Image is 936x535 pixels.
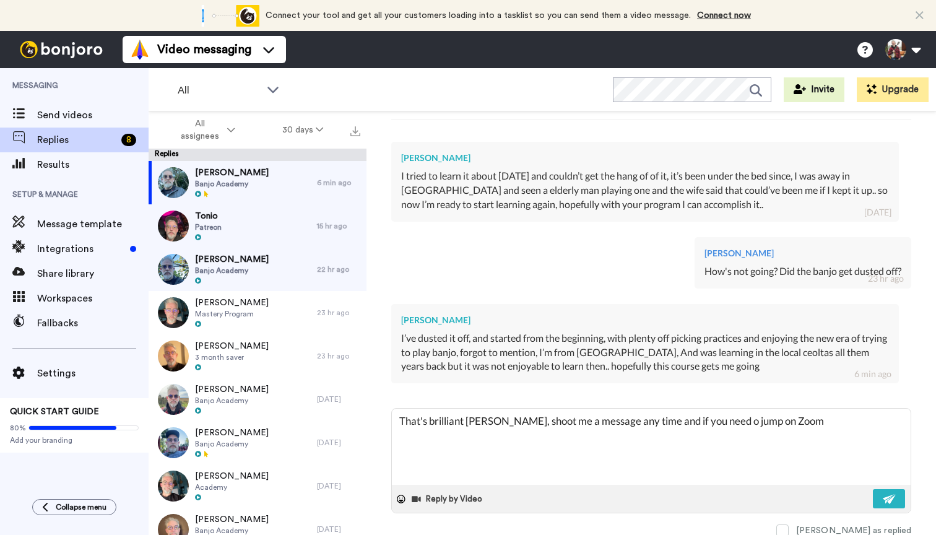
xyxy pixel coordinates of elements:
div: 23 hr ago [317,351,360,361]
span: QUICK START GUIDE [10,407,99,416]
span: [PERSON_NAME] [195,297,269,309]
button: Collapse menu [32,499,116,515]
span: [PERSON_NAME] [195,427,269,439]
span: Connect your tool and get all your customers loading into a tasklist so you can send them a video... [266,11,691,20]
span: Video messaging [157,41,251,58]
div: [PERSON_NAME] [704,247,901,259]
a: [PERSON_NAME]Banjo Academy[DATE] [149,378,366,421]
span: Banjo Academy [195,179,269,189]
span: Integrations [37,241,125,256]
button: 30 days [259,119,347,141]
div: I’ve dusted it off, and started from the beginning, with plenty off picking practices and enjoyin... [401,331,889,374]
span: Academy [195,482,269,492]
div: [PERSON_NAME] [401,314,889,326]
img: bj-logo-header-white.svg [15,41,108,58]
img: c01d1646-0bfb-4f85-9c0d-b6461f4c9f7e-thumb.jpg [158,297,189,328]
img: ddd9b41c-a550-479f-bf53-2582fca76cd4-thumb.jpg [158,167,189,198]
span: Fallbacks [37,316,149,331]
div: [DATE] [317,524,360,534]
button: Invite [784,77,844,102]
img: send-white.svg [883,494,896,504]
img: vm-color.svg [130,40,150,59]
img: 5a536699-0e54-4cb0-8fef-4810c36a2b36-thumb.jpg [158,211,189,241]
img: d717b4ab-fdd3-4fca-a2c3-67736a8fe550-thumb.jpg [158,471,189,502]
span: Add your branding [10,435,139,445]
div: animation [191,5,259,27]
span: Tonio [195,210,222,222]
span: Banjo Academy [195,266,269,276]
span: Replies [37,133,116,147]
span: [PERSON_NAME] [195,470,269,482]
span: 80% [10,423,26,433]
span: [PERSON_NAME] [195,383,269,396]
span: Mastery Program [195,309,269,319]
div: 23 hr ago [868,272,904,285]
div: 15 hr ago [317,221,360,231]
span: [PERSON_NAME] [195,167,269,179]
span: Banjo Academy [195,396,269,406]
span: [PERSON_NAME] [195,340,269,352]
a: Connect now [697,11,751,20]
div: 22 hr ago [317,264,360,274]
img: export.svg [350,126,360,136]
span: Message template [37,217,149,232]
button: Reply by Video [410,490,486,508]
a: [PERSON_NAME]Academy[DATE] [149,464,366,508]
span: Send videos [37,108,149,123]
div: [PERSON_NAME] [401,152,889,164]
div: I tried to learn it about [DATE] and couldn’t get the hang of of it, it’s been under the bed sinc... [401,169,889,212]
span: All [178,83,261,98]
a: [PERSON_NAME]Mastery Program23 hr ago [149,291,366,334]
textarea: That's brilliant [PERSON_NAME], shoot me a message any time and if you need o jump on Zoom [392,409,911,485]
span: All assignees [175,118,225,142]
img: 58759055-bf48-4437-97bb-ef15b7a2f030-thumb.jpg [158,427,189,458]
button: Export all results that match these filters now. [347,121,364,139]
span: Banjo Academy [195,439,269,449]
span: 3 month saver [195,352,269,362]
a: [PERSON_NAME]Banjo Academy[DATE] [149,421,366,464]
span: Patreon [195,222,222,232]
div: [DATE] [864,206,891,219]
div: 6 min ago [854,368,891,380]
img: 69e7e444-8aa1-45f1-b2d1-cc3f299eb852-thumb.jpg [158,254,189,285]
div: [DATE] [317,438,360,448]
div: How's not going? Did the banjo get dusted off? [704,264,901,279]
span: Share library [37,266,149,281]
a: [PERSON_NAME]3 month saver23 hr ago [149,334,366,378]
span: [PERSON_NAME] [195,513,269,526]
a: [PERSON_NAME]Banjo Academy6 min ago [149,161,366,204]
div: Replies [149,149,366,161]
span: Workspaces [37,291,149,306]
img: 8d0f8930-841c-4a87-ae0c-8885980552c4-thumb.jpg [158,341,189,372]
span: [PERSON_NAME] [195,253,269,266]
div: 23 hr ago [317,308,360,318]
a: TonioPatreon15 hr ago [149,204,366,248]
a: [PERSON_NAME]Banjo Academy22 hr ago [149,248,366,291]
span: Collapse menu [56,502,106,512]
span: Results [37,157,149,172]
div: [DATE] [317,394,360,404]
div: 8 [121,134,136,146]
div: [DATE] [317,481,360,491]
div: 6 min ago [317,178,360,188]
button: Upgrade [857,77,929,102]
img: 6833cede-8923-4ac9-b2a6-e40b50a598ff-thumb.jpg [158,384,189,415]
button: All assignees [151,113,259,147]
span: Settings [37,366,149,381]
